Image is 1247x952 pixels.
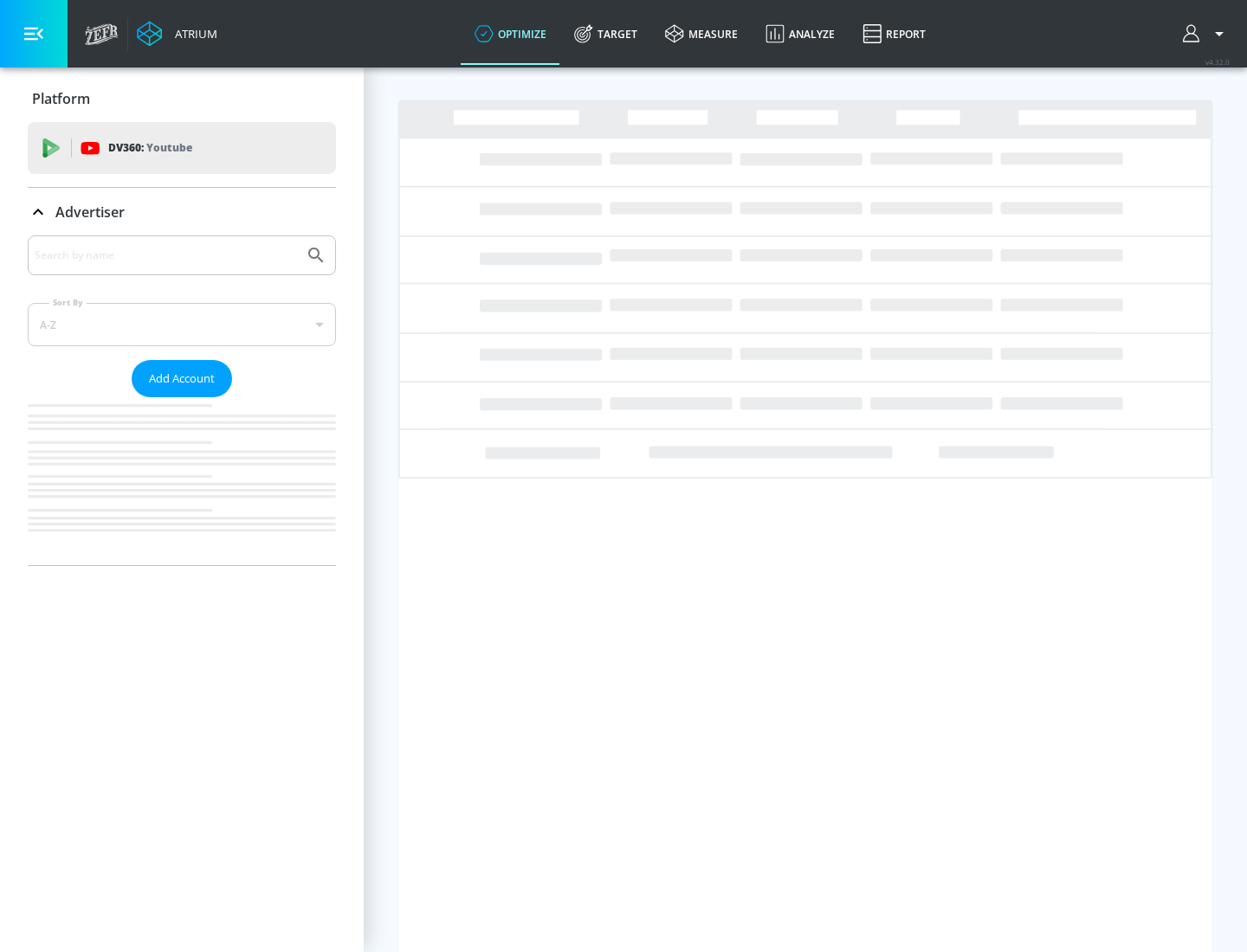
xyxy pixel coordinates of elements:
span: v 4.32.0 [1205,57,1230,67]
p: DV360: [108,138,192,158]
div: A-Z [28,303,336,346]
a: Target [560,3,651,65]
button: Add Account [132,360,232,397]
nav: list of Advertiser [28,397,336,565]
div: Atrium [168,26,217,42]
a: measure [651,3,752,65]
a: Report [849,3,940,65]
a: Atrium [137,21,217,47]
p: Platform [32,89,90,108]
a: Analyze [752,3,849,65]
div: Advertiser [28,235,336,565]
a: optimize [461,3,560,65]
p: Youtube [146,138,192,157]
p: Advertiser [55,203,125,222]
div: Platform [28,74,336,123]
label: Sort By [49,297,87,308]
div: DV360: Youtube [28,122,336,174]
div: Advertiser [28,188,336,236]
input: Search by name [35,244,297,267]
span: Add Account [149,369,215,389]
